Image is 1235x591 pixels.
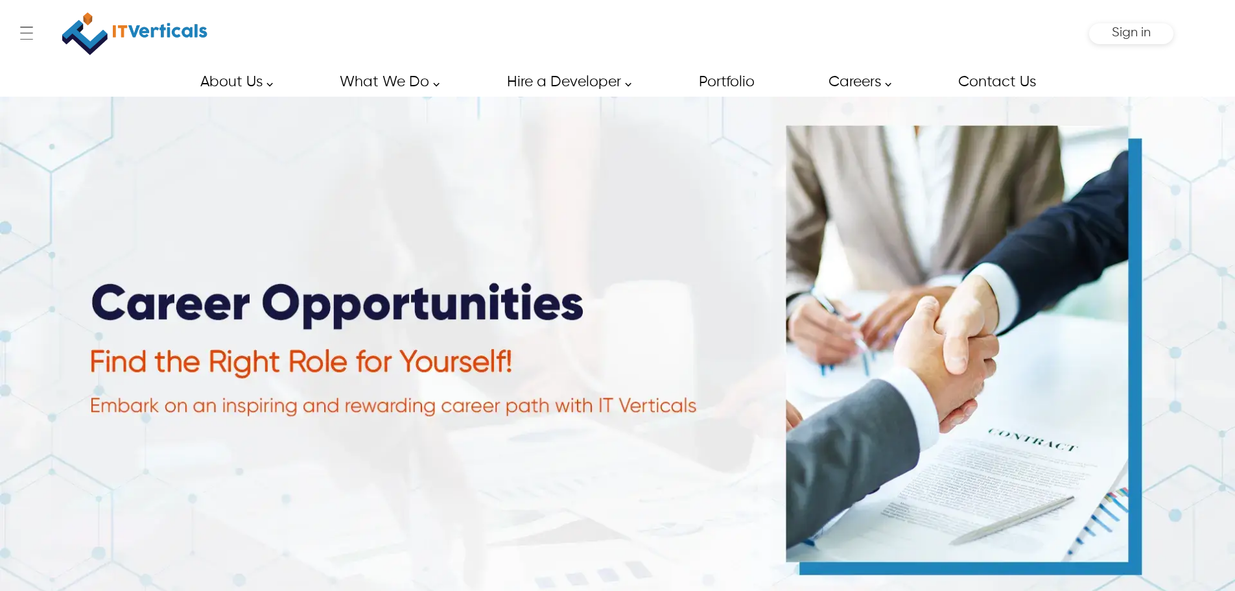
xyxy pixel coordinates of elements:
a: What We Do [325,67,447,97]
a: About Us [185,67,280,97]
a: Contact Us [943,67,1050,97]
a: IT Verticals Inc [62,6,208,61]
span: Sign in [1112,26,1151,40]
a: Hire a Developer [492,67,639,97]
img: IT Verticals Inc [62,6,207,61]
a: Portfolio [684,67,768,97]
a: Sign in [1112,30,1151,38]
a: Careers [814,67,899,97]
